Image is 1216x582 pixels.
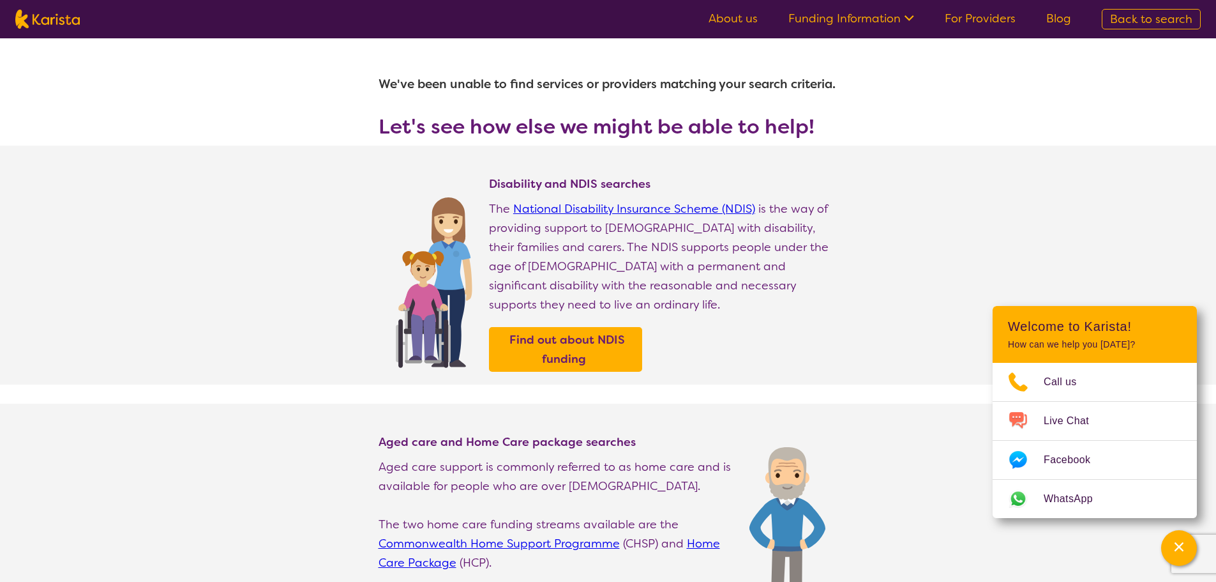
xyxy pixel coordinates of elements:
[379,69,838,100] h1: We've been unable to find services or providers matching your search criteria.
[993,480,1197,518] a: Web link opens in a new tab.
[509,332,625,367] b: Find out about NDIS funding
[1044,450,1106,470] span: Facebook
[1008,339,1182,350] p: How can we help you [DATE]?
[489,199,838,314] p: The is the way of providing support to [DEMOGRAPHIC_DATA] with disability, their families and car...
[709,11,758,26] a: About us
[1008,319,1182,334] h2: Welcome to Karista!
[379,457,737,496] p: Aged care support is commonly referred to as home care and is available for people who are over [...
[945,11,1016,26] a: For Providers
[379,515,737,572] p: The two home care funding streams available are the (CHSP) and (HCP).
[1110,11,1192,27] span: Back to search
[1102,9,1201,29] a: Back to search
[1044,411,1104,431] span: Live Chat
[993,306,1197,518] div: Channel Menu
[1161,530,1197,566] button: Channel Menu
[788,11,914,26] a: Funding Information
[993,363,1197,518] ul: Choose channel
[1046,11,1071,26] a: Blog
[1044,372,1092,392] span: Call us
[391,189,476,368] img: Find NDIS and Disability services and providers
[1044,489,1108,509] span: WhatsApp
[379,536,620,551] a: Commonwealth Home Support Programme
[489,176,838,192] h4: Disability and NDIS searches
[15,10,80,29] img: Karista logo
[513,201,755,217] a: National Disability Insurance Scheme (NDIS)
[379,434,737,450] h4: Aged care and Home Care package searches
[492,330,639,369] a: Find out about NDIS funding
[379,115,838,138] h3: Let's see how else we might be able to help!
